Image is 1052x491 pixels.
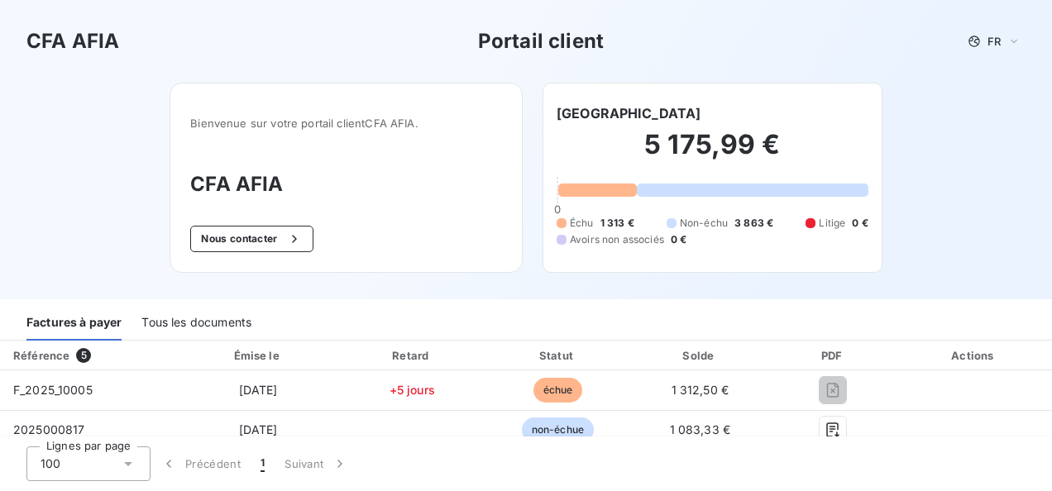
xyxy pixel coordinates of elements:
span: 2025000817 [13,422,85,436]
div: Factures à payer [26,306,122,341]
span: 1 [261,455,265,472]
span: [DATE] [239,422,278,436]
div: Solde [633,347,767,364]
h3: CFA AFIA [190,169,502,199]
span: F_2025_10005 [13,383,93,397]
span: +5 jours [390,383,435,397]
h3: Portail client [478,26,604,56]
div: Tous les documents [141,306,251,341]
span: Litige [819,216,845,231]
span: 0 [554,203,561,216]
span: 3 863 € [734,216,773,231]
span: 1 313 € [600,216,634,231]
span: Non-échu [680,216,728,231]
h3: CFA AFIA [26,26,119,56]
span: 1 312,50 € [672,383,729,397]
span: Bienvenue sur votre portail client CFA AFIA . [190,117,502,130]
span: 100 [41,455,60,472]
h2: 5 175,99 € [557,128,868,178]
h6: [GEOGRAPHIC_DATA] [557,103,701,123]
div: Émise le [181,347,335,364]
span: FR [987,35,1001,48]
span: [DATE] [239,383,278,397]
span: 5 [76,348,91,363]
span: 0 € [852,216,868,231]
div: Actions [900,347,1049,364]
button: Suivant [275,446,358,481]
div: Statut [489,347,626,364]
div: Retard [342,347,482,364]
span: Avoirs non associés [570,232,664,247]
div: PDF [773,347,893,364]
button: Nous contacter [190,226,313,252]
button: 1 [251,446,275,481]
span: échue [533,378,583,403]
span: 1 083,33 € [670,422,731,436]
span: Échu [570,216,594,231]
span: non-échue [522,417,594,442]
button: Précédent [151,446,251,481]
span: 0 € [671,232,686,247]
div: Référence [13,349,69,362]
